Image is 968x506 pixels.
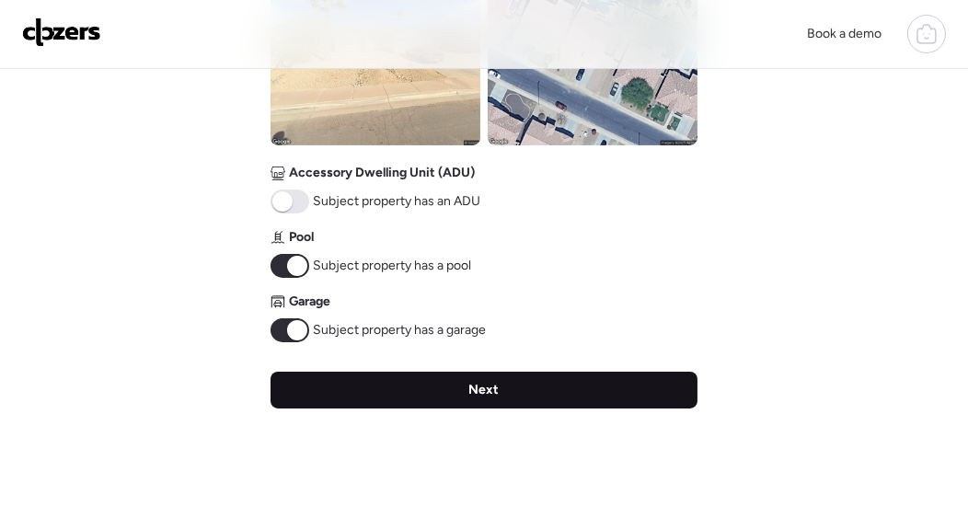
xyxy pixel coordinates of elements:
[289,293,330,311] span: Garage
[469,381,500,399] span: Next
[289,164,475,182] span: Accessory Dwelling Unit (ADU)
[313,192,480,211] span: Subject property has an ADU
[313,257,471,275] span: Subject property has a pool
[289,228,314,247] span: Pool
[313,321,486,339] span: Subject property has a garage
[22,17,101,47] img: Logo
[807,26,882,41] span: Book a demo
